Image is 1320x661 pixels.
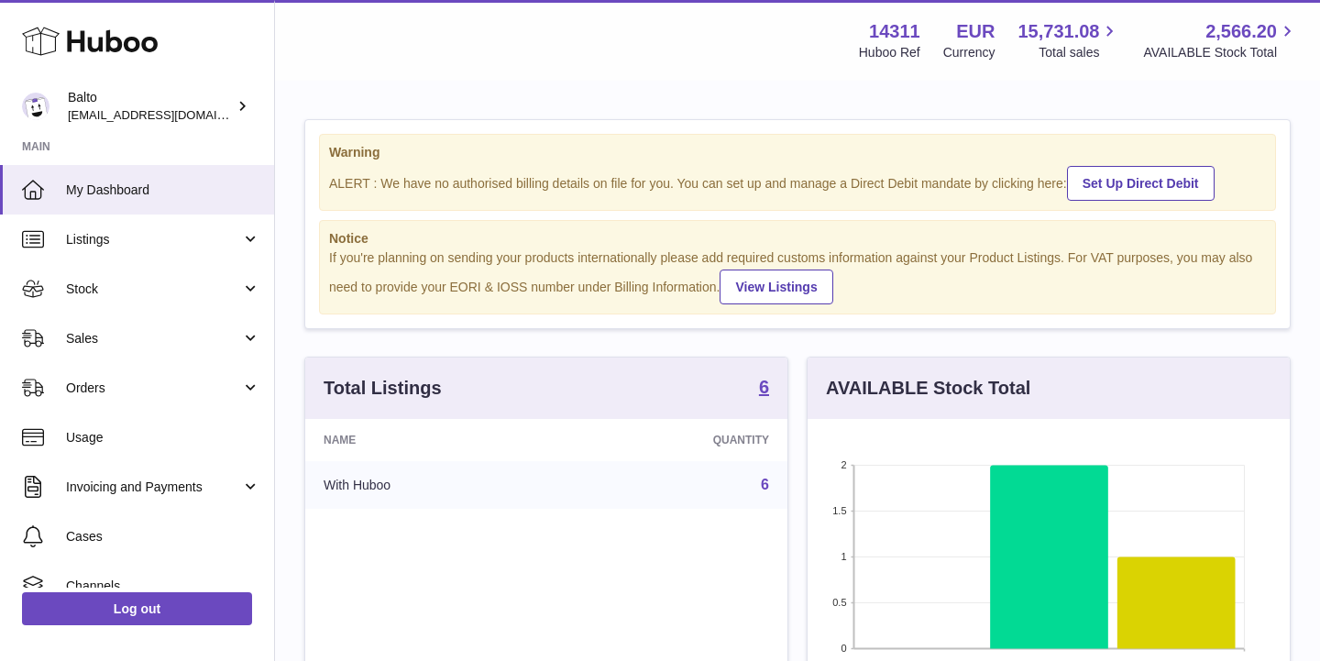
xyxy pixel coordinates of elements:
a: 6 [761,477,769,492]
a: 2,566.20 AVAILABLE Stock Total [1143,19,1298,61]
strong: EUR [956,19,995,44]
span: AVAILABLE Stock Total [1143,44,1298,61]
a: 15,731.08 Total sales [1017,19,1120,61]
text: 1.5 [832,505,846,516]
span: Listings [66,231,241,248]
td: With Huboo [305,461,559,509]
h3: AVAILABLE Stock Total [826,376,1030,401]
span: Stock [66,281,241,298]
div: ALERT : We have no authorised billing details on file for you. You can set up and manage a Direct... [329,163,1266,201]
a: Set Up Direct Debit [1067,166,1215,201]
strong: 14311 [869,19,920,44]
img: ops@balto.fr [22,93,49,120]
a: 6 [759,378,769,400]
span: 15,731.08 [1017,19,1099,44]
text: 0.5 [832,597,846,608]
th: Quantity [559,419,787,461]
div: If you're planning on sending your products internationally please add required customs informati... [329,249,1266,304]
span: 2,566.20 [1205,19,1277,44]
strong: Warning [329,144,1266,161]
th: Name [305,419,559,461]
strong: 6 [759,378,769,396]
span: Usage [66,429,260,446]
span: Channels [66,578,260,595]
div: Currency [943,44,995,61]
span: Cases [66,528,260,545]
span: Total sales [1039,44,1120,61]
span: Invoicing and Payments [66,479,241,496]
span: Sales [66,330,241,347]
div: Huboo Ref [859,44,920,61]
h3: Total Listings [324,376,442,401]
span: [EMAIL_ADDRESS][DOMAIN_NAME] [68,107,269,122]
strong: Notice [329,230,1266,248]
text: 1 [841,551,846,562]
a: Log out [22,592,252,625]
text: 0 [841,643,846,654]
span: Orders [66,380,241,397]
div: Balto [68,89,233,124]
span: My Dashboard [66,182,260,199]
a: View Listings [720,270,832,304]
text: 2 [841,459,846,470]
